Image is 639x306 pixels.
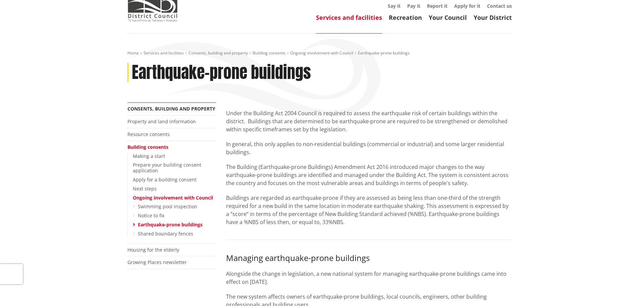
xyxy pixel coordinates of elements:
a: Recreation [389,13,422,21]
a: Apply for it [454,3,480,9]
span: Earthquake-prone buildings [358,50,410,56]
h1: Earthquake-prone buildings [132,63,311,82]
a: Prepare your building consent application [133,162,201,174]
a: Report it [427,3,447,9]
a: Swimming pool inspection [138,203,197,210]
a: Services and facilities [144,50,184,56]
a: Building consents [127,144,168,150]
a: Say it [388,3,401,9]
a: Earthquake-prone buildings [138,221,203,228]
a: Property and land information [127,118,196,125]
a: Pay it [407,3,420,9]
a: Making a start [133,153,165,159]
p: Under the Building Act 2004 Council is required to assess the earthquake risk of certain building... [226,109,512,133]
a: Home [127,50,139,56]
a: Services and facilities [316,13,382,21]
a: Next steps [133,185,157,192]
a: Consents, building and property [127,105,215,112]
iframe: Messenger Launcher [608,278,632,302]
a: Apply for a building consent [133,176,197,183]
nav: breadcrumb [127,50,512,56]
a: Shared boundary fences [138,230,193,237]
a: Growing Places newsletter [127,259,187,265]
a: Ongoing involvement with Council [290,50,353,56]
a: Resource consents [127,131,170,137]
a: Ongoing involvement with Council [133,194,213,201]
p: The Building (Earthquake-prone Buildings) Amendment Act 2016 introduced major changes to the way ... [226,163,512,187]
p: Buildings are regarded as earthquake-prone if they are assessed as being less than one-third of t... [226,194,512,226]
a: Contact us [487,3,512,9]
p: In general, this only applies to non-residential buildings (commercial or industrial) and some la... [226,140,512,156]
a: Notice to fix [138,212,164,219]
h3: Managing earthquake-prone buildings [226,253,512,263]
a: Your Council [429,13,467,21]
p: Alongside the change in legislation, a new national system for managing earthquake-prone building... [226,270,512,286]
a: Your District [474,13,512,21]
a: Housing for the elderly [127,247,179,253]
a: Consents, building and property [189,50,248,56]
a: Building consents [253,50,285,56]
